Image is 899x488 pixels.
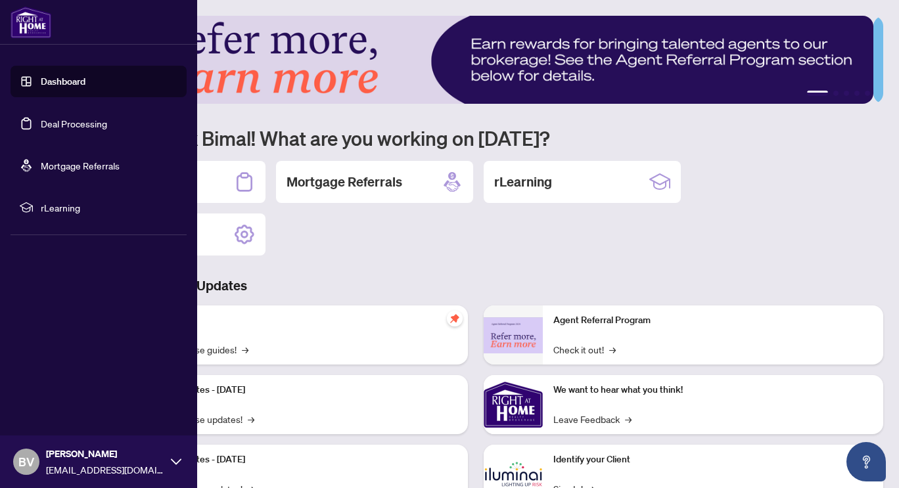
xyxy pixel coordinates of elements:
a: Deal Processing [41,118,107,129]
span: rLearning [41,200,177,215]
a: Mortgage Referrals [41,160,120,171]
a: Dashboard [41,76,85,87]
span: [PERSON_NAME] [46,447,164,461]
button: 1 [807,91,828,96]
button: Open asap [846,442,886,481]
h1: Welcome back Bimal! What are you working on [DATE]? [68,125,883,150]
img: logo [11,7,51,38]
p: Platform Updates - [DATE] [138,453,457,467]
img: Slide 0 [68,16,873,104]
p: Identify your Client [553,453,873,467]
a: Check it out!→ [553,342,616,357]
a: Leave Feedback→ [553,412,632,426]
button: 5 [865,91,870,96]
button: 3 [844,91,849,96]
span: pushpin [447,311,463,326]
span: BV [18,453,34,471]
img: Agent Referral Program [484,317,543,353]
button: 4 [854,91,860,96]
p: Agent Referral Program [553,313,873,328]
button: 2 [833,91,839,96]
p: Platform Updates - [DATE] [138,383,457,397]
p: Self-Help [138,313,457,328]
span: → [609,342,616,357]
span: [EMAIL_ADDRESS][DOMAIN_NAME] [46,462,164,477]
img: We want to hear what you think! [484,375,543,434]
h3: Brokerage & Industry Updates [68,277,883,295]
span: → [242,342,248,357]
h2: rLearning [494,173,552,191]
span: → [248,412,254,426]
p: We want to hear what you think! [553,383,873,397]
span: → [625,412,632,426]
h2: Mortgage Referrals [287,173,402,191]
